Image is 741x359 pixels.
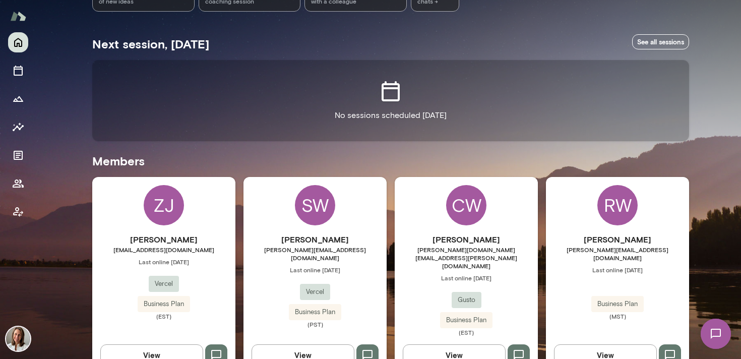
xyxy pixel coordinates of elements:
div: CW [446,185,486,225]
span: [PERSON_NAME][EMAIL_ADDRESS][DOMAIN_NAME] [546,246,689,262]
button: Insights [8,117,28,137]
span: Last online [DATE] [92,258,235,266]
button: Documents [8,145,28,165]
span: Business Plan [440,315,492,325]
h6: [PERSON_NAME] [546,233,689,246]
span: [EMAIL_ADDRESS][DOMAIN_NAME] [92,246,235,254]
span: Vercel [300,287,330,297]
h6: [PERSON_NAME] [243,233,387,246]
p: No sessions scheduled [DATE] [335,109,447,122]
span: (EST) [92,312,235,320]
span: Business Plan [289,307,341,317]
button: Home [8,32,28,52]
h6: [PERSON_NAME] [395,233,538,246]
div: ZJ [144,185,184,225]
h5: Members [92,153,689,169]
img: Mento [10,7,26,26]
button: Growth Plan [8,89,28,109]
img: Andrea Mayendia [6,327,30,351]
span: Business Plan [138,299,190,309]
span: (MST) [546,312,689,320]
span: [PERSON_NAME][DOMAIN_NAME][EMAIL_ADDRESS][PERSON_NAME][DOMAIN_NAME] [395,246,538,270]
span: Last online [DATE] [546,266,689,274]
button: Client app [8,202,28,222]
span: [PERSON_NAME][EMAIL_ADDRESS][DOMAIN_NAME] [243,246,387,262]
div: SW [295,185,335,225]
span: Gusto [452,295,481,305]
span: (PST) [243,320,387,328]
button: Sessions [8,61,28,81]
div: RW [597,185,638,225]
span: Business Plan [591,299,644,309]
span: Last online [DATE] [243,266,387,274]
span: Last online [DATE] [395,274,538,282]
h6: [PERSON_NAME] [92,233,235,246]
span: Vercel [149,279,179,289]
span: (EST) [395,328,538,336]
h5: Next session, [DATE] [92,36,209,52]
button: Members [8,173,28,194]
a: See all sessions [632,34,689,50]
